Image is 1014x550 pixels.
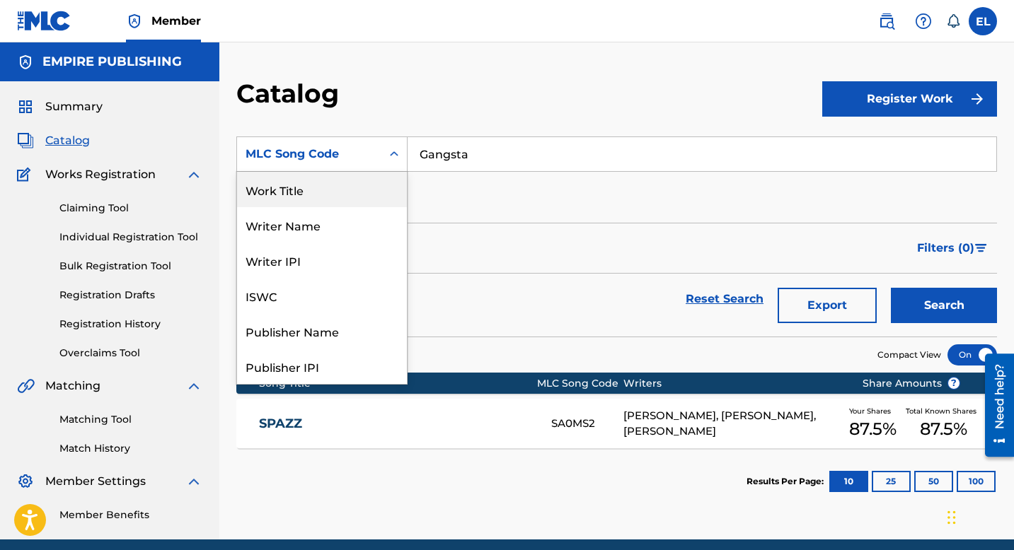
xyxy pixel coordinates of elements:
button: 10 [829,471,868,492]
div: SA0MS2 [551,416,623,432]
img: Top Rightsholder [126,13,143,30]
button: Register Work [822,81,997,117]
img: expand [185,166,202,183]
span: ? [948,378,960,389]
span: 87.5 % [849,416,897,442]
div: [PERSON_NAME], [PERSON_NAME], [PERSON_NAME] [623,408,840,440]
button: 100 [957,471,996,492]
button: Export [778,288,877,323]
div: Publisher IPI [237,349,407,384]
span: 87.5 % [920,416,967,442]
span: Total Known Shares [906,406,982,416]
img: Member Settings [17,473,34,490]
div: Work Title [237,172,407,207]
div: Drag [947,496,956,539]
a: Member Benefits [59,508,202,522]
span: Member Settings [45,473,146,490]
a: SummarySummary [17,98,103,115]
div: Publisher Name [237,313,407,349]
a: Overclaims Tool [59,346,202,361]
div: Writers [623,376,840,391]
button: 50 [914,471,953,492]
img: expand [185,473,202,490]
span: Your Shares [849,406,897,416]
button: 25 [872,471,911,492]
img: f7272a7cc735f4ea7f67.svg [969,90,986,107]
button: Filters (0) [909,230,997,266]
a: SPAZZ [259,416,532,432]
a: Claiming Tool [59,201,202,216]
a: Matching Tool [59,412,202,427]
span: Share Amounts [863,376,960,391]
div: Help [909,7,938,35]
iframe: Resource Center [974,349,1014,462]
button: Search [891,288,997,323]
div: Writer Name [237,207,407,242]
a: Match History [59,441,202,456]
h5: EMPIRE PUBLISHING [42,54,182,70]
div: User Menu [969,7,997,35]
img: Summary [17,98,34,115]
h2: Catalog [236,78,346,110]
img: Catalog [17,132,34,149]
img: filter [975,244,987,252]
img: Works Registration [17,166,35,183]
iframe: Chat Widget [943,482,1014,550]
a: Reset Search [679,283,771,315]
span: Summary [45,98,103,115]
div: ISWC [237,278,407,313]
img: expand [185,378,202,394]
div: MLC Song Code [246,146,373,163]
img: search [878,13,895,30]
div: Notifications [946,14,960,28]
span: Matching [45,378,100,394]
img: help [915,13,932,30]
a: Registration Drafts [59,288,202,303]
a: Registration History [59,317,202,332]
form: Search Form [236,136,997,337]
div: MLC Song Code [537,376,624,391]
a: Bulk Registration Tool [59,259,202,274]
div: Writer IPI [237,242,407,278]
span: Catalog [45,132,90,149]
img: Accounts [17,54,34,71]
a: Public Search [872,7,901,35]
p: Results Per Page: [747,475,827,488]
span: Compact View [877,349,941,361]
img: Matching [17,378,35,394]
span: Filters ( 0 ) [917,240,974,257]
a: Individual Registration Tool [59,230,202,245]
span: Works Registration [45,166,156,183]
img: MLC Logo [17,11,71,31]
a: CatalogCatalog [17,132,90,149]
span: Member [151,13,201,29]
